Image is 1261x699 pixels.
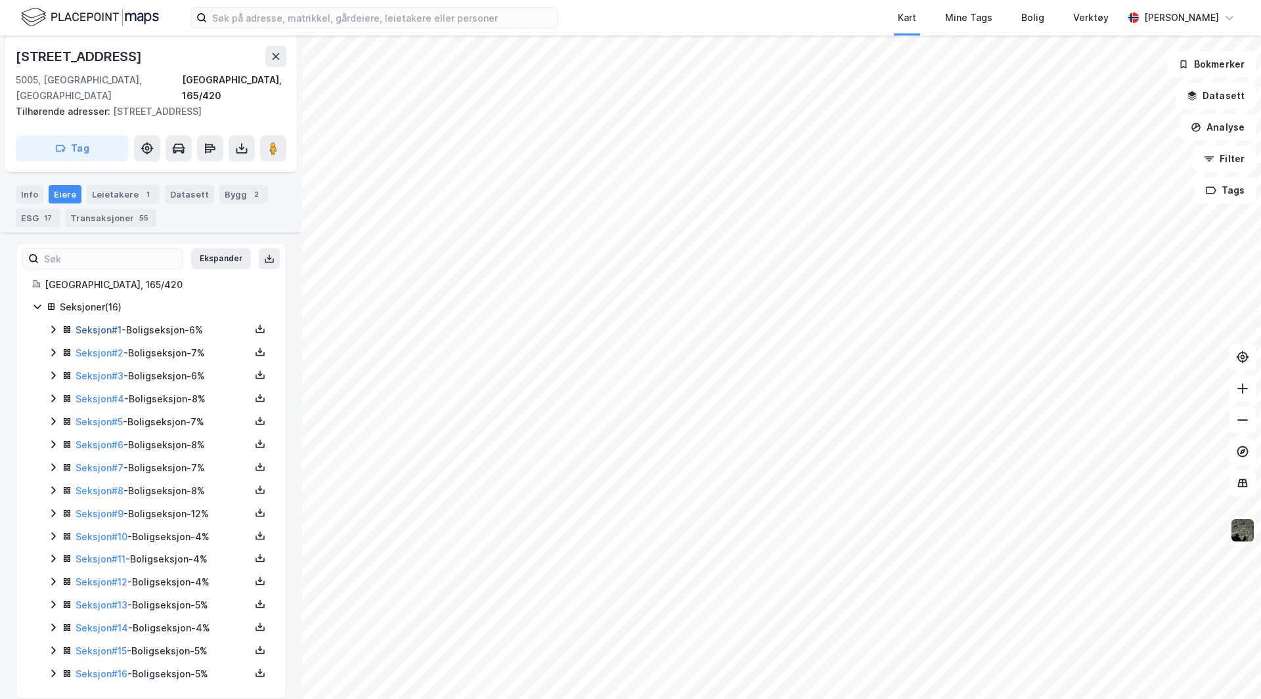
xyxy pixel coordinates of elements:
div: [GEOGRAPHIC_DATA], 165/420 [45,277,270,293]
button: Tag [16,135,129,161]
div: - Boligseksjon - 12% [76,506,250,522]
div: Leietakere [87,185,160,203]
div: - Boligseksjon - 7% [76,414,250,430]
div: Kart [898,10,916,26]
div: - Boligseksjon - 8% [76,483,250,499]
div: [STREET_ADDRESS] [16,104,276,119]
div: - Boligseksjon - 6% [76,368,250,384]
div: [PERSON_NAME] [1144,10,1219,26]
div: - Boligseksjon - 5% [76,666,250,682]
button: Bokmerker [1167,51,1256,77]
a: Seksjon#13 [76,599,127,610]
div: 55 [137,211,151,224]
div: ESG [16,209,60,227]
img: logo.f888ab2527a4732fd821a326f86c7f29.svg [21,6,159,29]
div: Info [16,185,43,203]
div: Bygg [219,185,268,203]
div: - Boligseksjon - 5% [76,643,250,659]
div: 17 [41,211,55,224]
div: Eiere [49,185,81,203]
div: - Boligseksjon - 4% [76,551,250,567]
div: - Boligseksjon - 8% [76,391,250,407]
button: Analyse [1180,114,1256,140]
a: Seksjon#15 [76,645,127,656]
a: Seksjon#12 [76,576,127,587]
div: - Boligseksjon - 4% [76,529,250,545]
div: Kontrollprogram for chat [1195,636,1261,699]
a: Seksjon#7 [76,462,123,473]
button: Ekspander [191,248,251,269]
button: Filter [1193,146,1256,172]
div: - Boligseksjon - 4% [76,574,250,590]
a: Seksjon#14 [76,622,128,633]
div: Datasett [165,185,214,203]
a: Seksjon#5 [76,416,123,427]
a: Seksjon#4 [76,393,124,404]
a: Seksjon#2 [76,347,123,358]
div: 2 [250,188,263,201]
button: Datasett [1176,83,1256,109]
a: Seksjon#8 [76,485,123,496]
a: Seksjon#10 [76,531,127,542]
div: - Boligseksjon - 7% [76,460,250,476]
div: - Boligseksjon - 7% [76,345,250,361]
a: Seksjon#16 [76,668,127,679]
div: 5005, [GEOGRAPHIC_DATA], [GEOGRAPHIC_DATA] [16,72,182,104]
div: Bolig [1021,10,1044,26]
div: - Boligseksjon - 8% [76,437,250,453]
a: Seksjon#11 [76,553,125,564]
span: Tilhørende adresser: [16,106,113,117]
div: Transaksjoner [65,209,156,227]
div: - Boligseksjon - 4% [76,620,250,636]
div: Seksjoner ( 16 ) [60,299,270,315]
div: - Boligseksjon - 6% [76,322,250,338]
a: Seksjon#6 [76,439,123,450]
div: - Boligseksjon - 5% [76,597,250,613]
button: Tags [1195,177,1256,203]
a: Seksjon#1 [76,324,122,335]
img: 9k= [1230,518,1255,543]
div: Mine Tags [945,10,992,26]
div: [STREET_ADDRESS] [16,46,144,67]
iframe: Chat Widget [1195,636,1261,699]
a: Seksjon#3 [76,370,123,381]
a: Seksjon#9 [76,508,123,519]
input: Søk på adresse, matrikkel, gårdeiere, leietakere eller personer [207,8,558,28]
div: 1 [141,188,154,201]
div: Verktøy [1073,10,1109,26]
input: Søk [39,249,183,268]
div: [GEOGRAPHIC_DATA], 165/420 [182,72,286,104]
